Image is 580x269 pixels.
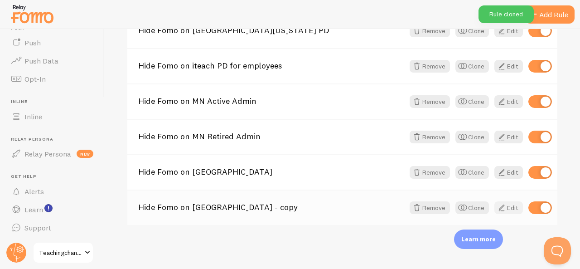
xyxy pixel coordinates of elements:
[11,137,99,142] span: Relay Persona
[24,38,41,47] span: Push
[10,2,55,25] img: fomo-relay-logo-orange.svg
[544,237,571,264] iframe: Help Scout Beacon - Open
[24,56,58,65] span: Push Data
[138,26,404,34] a: Hide Fomo on [GEOGRAPHIC_DATA][US_STATE] PD
[410,131,450,143] button: Remove
[410,95,450,108] button: Remove
[494,166,523,179] a: Edit
[494,201,523,214] a: Edit
[461,235,496,244] p: Learn more
[5,145,99,163] a: Relay Persona new
[410,201,450,214] button: Remove
[24,187,44,196] span: Alerts
[138,62,404,70] a: Hide Fomo on iteach PD for employees
[138,97,404,105] a: Hide Fomo on MN Active Admin
[455,131,489,143] button: Clone
[5,108,99,126] a: Inline
[5,70,99,88] a: Opt-In
[5,201,99,219] a: Learn
[77,150,93,158] span: new
[494,131,523,143] a: Edit
[24,112,42,121] span: Inline
[11,174,99,180] span: Get Help
[494,60,523,73] a: Edit
[455,95,489,108] button: Clone
[24,74,46,83] span: Opt-In
[39,247,82,258] span: Teachingchannel
[5,52,99,70] a: Push Data
[5,182,99,201] a: Alerts
[410,24,450,37] button: Remove
[24,205,43,214] span: Learn
[5,34,99,52] a: Push
[494,95,523,108] a: Edit
[5,219,99,237] a: Support
[455,201,489,214] button: Clone
[478,5,534,23] div: Rule cloned
[138,168,404,176] a: Hide Fomo on [GEOGRAPHIC_DATA]
[11,99,99,105] span: Inline
[455,60,489,73] button: Clone
[410,166,450,179] button: Remove
[24,149,71,158] span: Relay Persona
[44,204,53,212] svg: <p>Watch New Feature Tutorials!</p>
[454,230,503,249] div: Learn more
[494,24,523,37] a: Edit
[24,223,51,232] span: Support
[33,242,94,264] a: Teachingchannel
[455,24,489,37] button: Clone
[410,60,450,73] button: Remove
[138,132,404,141] a: Hide Fomo on MN Retired Admin
[455,166,489,179] button: Clone
[138,203,404,211] a: Hide Fomo on [GEOGRAPHIC_DATA] - copy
